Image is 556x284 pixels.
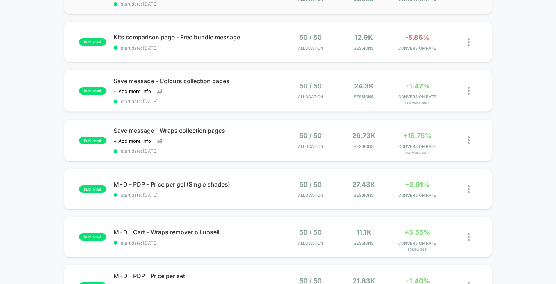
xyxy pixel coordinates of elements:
span: 50 / 50 [299,181,322,188]
img: close [468,233,470,241]
span: Save message - Colours collection pages [114,77,278,85]
span: +15.75% [403,132,431,139]
span: for Bundle [392,248,442,251]
span: M+D - Cart - Wraps remover oil upsell [114,228,278,236]
span: published [79,38,106,46]
span: start date: [DATE] [114,192,278,198]
span: Sessions [339,193,389,198]
span: start date: [DATE] [114,148,278,154]
span: +2.91% [405,181,430,188]
span: start date: [DATE] [114,99,278,104]
span: Save message - Wraps collection pages [114,127,278,134]
span: 11.1k [356,228,371,236]
span: published [79,137,106,144]
span: for Variation 1 [392,151,442,155]
span: 50 / 50 [299,82,322,90]
span: 12.9k [354,33,373,41]
span: published [79,233,106,241]
span: Sessions [339,46,389,51]
span: Sessions [339,241,389,246]
span: +1.42% [405,82,430,90]
span: Allocation [298,46,323,51]
span: M+D - PDP - Price per gel (Single shades) [114,181,278,188]
img: close [468,136,470,144]
span: 26.73k [352,132,375,139]
span: CONVERSION RATE [392,94,442,99]
span: Allocation [298,241,323,246]
span: Sessions [339,144,389,149]
span: start date: [DATE] [114,1,278,7]
span: start date: [DATE] [114,45,278,51]
span: M+D - PDP - Price per set [114,272,278,280]
span: CONVERSION RATE [392,46,442,51]
span: CONVERSION RATE [392,193,442,198]
span: +5.55% [404,228,430,236]
span: Sessions [339,94,389,99]
span: CONVERSION RATE [392,241,442,246]
span: Allocation [298,193,323,198]
span: start date: [DATE] [114,240,278,246]
span: published [79,185,106,193]
img: close [468,185,470,193]
img: close [468,38,470,46]
span: 27.43k [352,181,375,188]
span: 50 / 50 [299,228,322,236]
span: CONVERSION RATE [392,144,442,149]
span: + Add more info [114,88,151,94]
span: 50 / 50 [299,33,322,41]
span: 24.3k [354,82,374,90]
span: Allocation [298,144,323,149]
span: + Add more info [114,138,151,144]
span: published [79,87,106,95]
span: for Variation 1 [392,101,442,105]
span: -5.86% [405,33,430,41]
img: close [468,87,470,95]
span: 50 / 50 [299,132,322,139]
span: Kits comparison page - Free bundle message [114,33,278,41]
span: Allocation [298,94,323,99]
